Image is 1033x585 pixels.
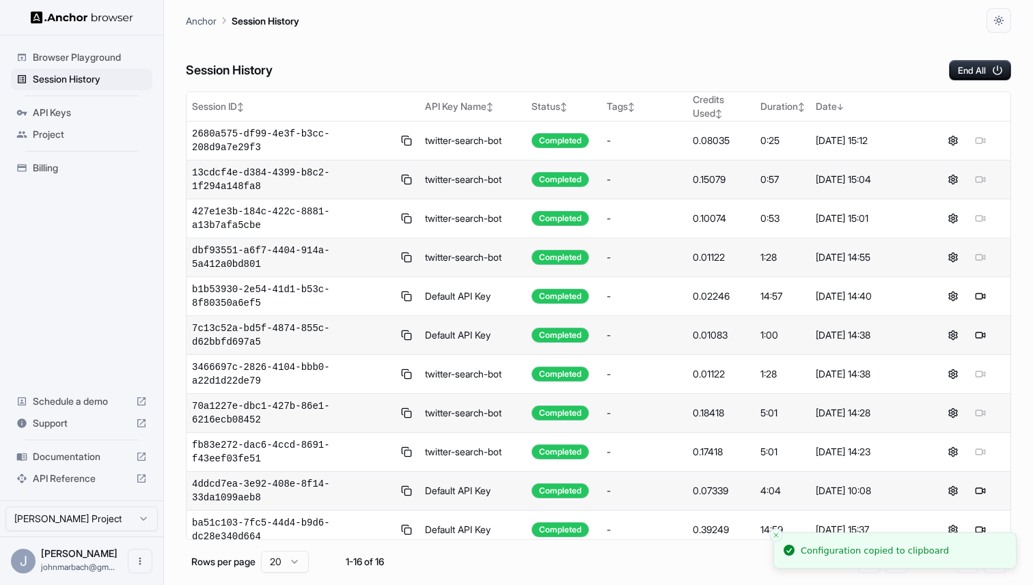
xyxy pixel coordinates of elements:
[760,328,805,342] div: 1:00
[693,212,749,225] div: 0.10074
[693,251,749,264] div: 0.01122
[532,444,589,459] div: Completed
[33,395,130,408] span: Schedule a demo
[192,322,393,349] span: 7c13c52a-bd5f-4874-855c-d62bbfd697a5
[11,390,152,412] div: Schedule a demo
[693,134,749,147] div: 0.08035
[532,133,589,148] div: Completed
[693,93,749,120] div: Credits Used
[419,472,526,511] td: Default API Key
[769,528,783,542] button: Close toast
[801,544,949,558] div: Configuration copied to clipboard
[31,11,133,24] img: Anchor Logo
[33,161,147,175] span: Billing
[532,483,589,498] div: Completed
[693,367,749,381] div: 0.01122
[760,134,805,147] div: 0:25
[419,433,526,472] td: twitter-search-bot
[128,549,152,573] button: Open menu
[11,68,152,90] div: Session History
[760,445,805,459] div: 5:01
[816,251,918,264] div: [DATE] 14:55
[607,523,683,537] div: -
[949,60,1011,81] button: End All
[693,523,749,537] div: 0.39249
[419,277,526,316] td: Default API Key
[237,102,244,112] span: ↕
[760,484,805,498] div: 4:04
[532,250,589,265] div: Completed
[607,289,683,303] div: -
[607,406,683,420] div: -
[693,289,749,303] div: 0.02246
[186,13,299,28] nav: breadcrumb
[331,555,399,569] div: 1-16 of 16
[419,316,526,355] td: Default API Key
[11,46,152,68] div: Browser Playground
[816,134,918,147] div: [DATE] 15:12
[760,406,805,420] div: 5:01
[419,199,526,238] td: twitter-search-bot
[760,251,805,264] div: 1:28
[11,157,152,179] div: Billing
[607,212,683,225] div: -
[532,328,589,343] div: Completed
[816,289,918,303] div: [DATE] 14:40
[607,251,683,264] div: -
[33,72,147,86] span: Session History
[192,360,393,388] span: 3466697c-2826-4104-bbb0-a22d1d22de79
[11,468,152,489] div: API Reference
[419,355,526,394] td: twitter-search-bot
[33,472,130,485] span: API Reference
[816,367,918,381] div: [DATE] 14:38
[192,100,414,113] div: Session ID
[607,445,683,459] div: -
[693,445,749,459] div: 0.17418
[628,102,635,112] span: ↕
[419,394,526,433] td: twitter-search-bot
[419,238,526,277] td: twitter-search-bot
[419,122,526,160] td: twitter-search-bot
[532,172,589,187] div: Completed
[607,328,683,342] div: -
[816,212,918,225] div: [DATE] 15:01
[816,484,918,498] div: [DATE] 10:08
[760,289,805,303] div: 14:57
[192,283,393,310] span: b1b53930-2e54-41d1-b53c-8f80350a6ef5
[192,438,393,466] span: fb83e272-dac6-4ccd-8691-f43eef03fe51
[760,523,805,537] div: 14:59
[816,445,918,459] div: [DATE] 14:23
[837,102,844,112] span: ↓
[760,367,805,381] div: 1:28
[41,547,118,559] span: John Marbach
[33,51,147,64] span: Browser Playground
[607,134,683,147] div: -
[192,516,393,543] span: ba51c103-7fc5-44d4-b9d6-dc28e340d664
[33,106,147,119] span: API Keys
[11,124,152,145] div: Project
[816,523,918,537] div: [DATE] 15:37
[693,484,749,498] div: 0.07339
[760,173,805,186] div: 0:57
[760,212,805,225] div: 0:53
[425,100,521,113] div: API Key Name
[607,100,683,113] div: Tags
[192,127,393,154] span: 2680a575-df99-4e3f-b3cc-208d9a7e29f3
[186,14,217,28] p: Anchor
[186,61,273,81] h6: Session History
[693,173,749,186] div: 0.15079
[11,102,152,124] div: API Keys
[192,399,393,427] span: 70a1227e-dbc1-427b-86e1-6216ecb08452
[33,416,130,430] span: Support
[419,511,526,550] td: Default API Key
[693,328,749,342] div: 0.01083
[419,160,526,199] td: twitter-search-bot
[816,100,918,113] div: Date
[532,100,596,113] div: Status
[192,166,393,193] span: 13cdcf4e-d384-4399-b8c2-1f294a148fa8
[607,367,683,381] div: -
[532,367,589,382] div: Completed
[798,102,805,112] span: ↕
[33,450,130,463] span: Documentation
[760,100,805,113] div: Duration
